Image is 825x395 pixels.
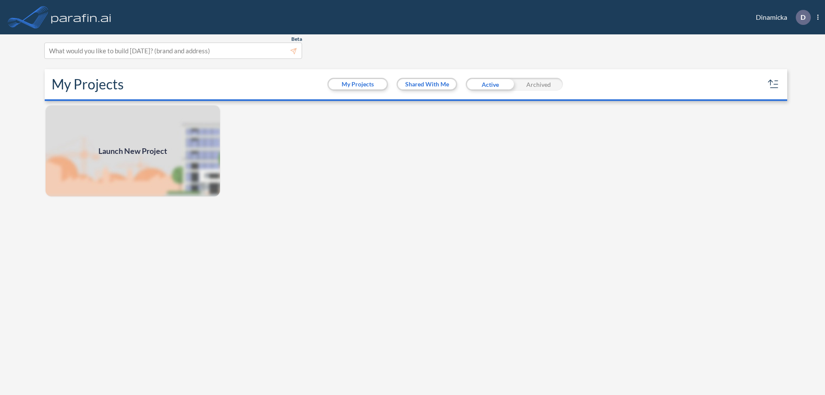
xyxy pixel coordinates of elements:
[291,36,302,43] span: Beta
[45,104,221,197] a: Launch New Project
[767,77,780,91] button: sort
[98,145,167,157] span: Launch New Project
[801,13,806,21] p: D
[743,10,819,25] div: Dinamicka
[52,76,124,92] h2: My Projects
[398,79,456,89] button: Shared With Me
[49,9,113,26] img: logo
[514,78,563,91] div: Archived
[45,104,221,197] img: add
[329,79,387,89] button: My Projects
[466,78,514,91] div: Active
